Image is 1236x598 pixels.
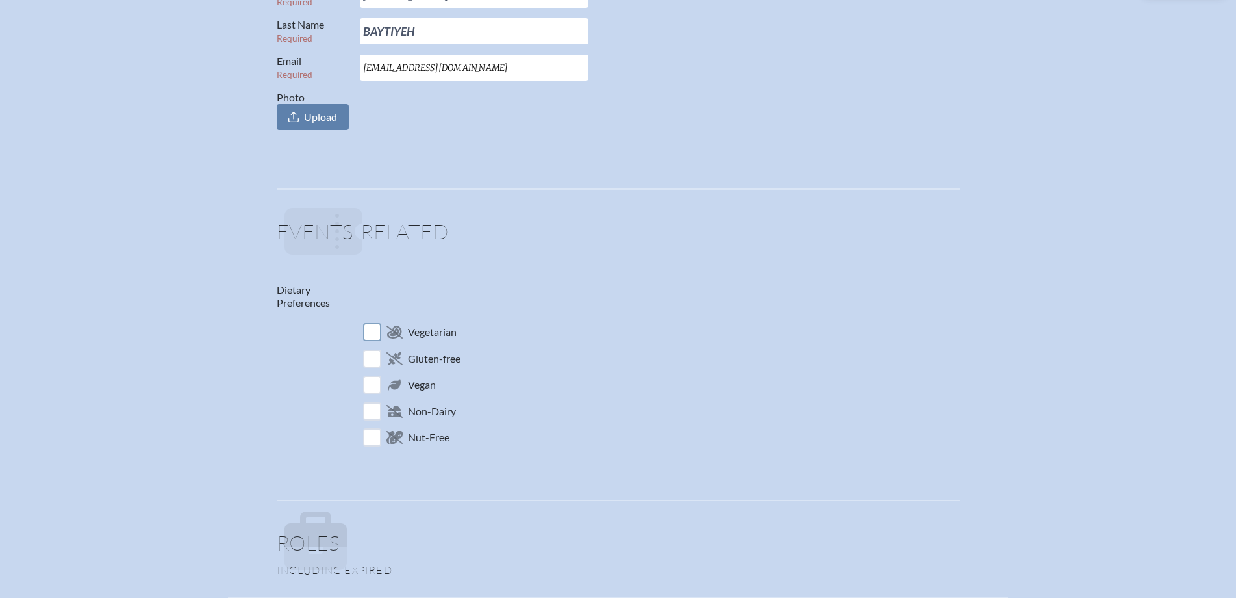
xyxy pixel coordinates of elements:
[408,378,436,391] span: Vegan
[277,18,349,44] label: Last Name
[277,283,330,309] label: Dietary Preferences
[408,431,449,444] span: Nut-Free
[408,326,457,339] span: Vegetarian
[277,532,960,564] h1: Roles
[408,405,456,418] span: Non-Dairy
[277,221,960,252] h1: Events-related
[277,33,312,44] span: Required
[277,564,960,577] p: Including expired
[277,55,349,81] label: Email
[277,91,349,130] label: Photo
[277,70,312,80] span: Required
[408,352,460,365] span: Gluten-free
[304,110,337,123] span: Upload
